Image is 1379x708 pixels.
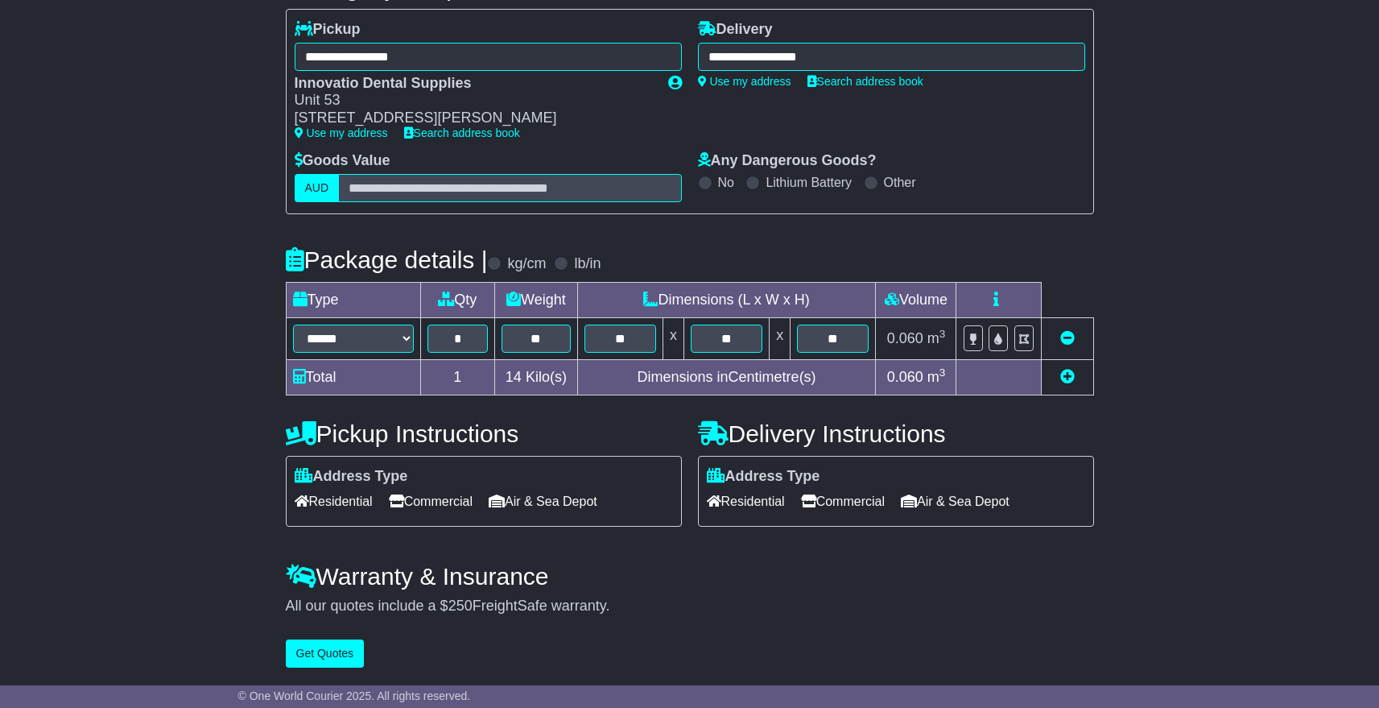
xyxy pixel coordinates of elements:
td: Dimensions (L x W x H) [577,282,876,317]
a: Use my address [295,126,388,139]
span: Residential [295,489,373,514]
label: Goods Value [295,152,390,170]
span: Air & Sea Depot [489,489,597,514]
span: m [927,369,946,385]
td: Dimensions in Centimetre(s) [577,359,876,395]
a: Use my address [698,75,791,88]
div: Unit 53 [295,92,652,110]
label: Address Type [295,468,408,486]
div: Innovatio Dental Supplies [295,75,652,93]
label: Any Dangerous Goods? [698,152,877,170]
td: 1 [420,359,495,395]
button: Get Quotes [286,640,365,668]
span: 0.060 [887,369,923,385]
td: Kilo(s) [495,359,578,395]
td: Qty [420,282,495,317]
td: Volume [876,282,956,317]
span: Commercial [389,489,473,514]
span: m [927,330,946,346]
div: [STREET_ADDRESS][PERSON_NAME] [295,110,652,127]
label: lb/in [574,255,601,273]
span: 14 [506,369,522,385]
a: Search address book [807,75,923,88]
label: Other [884,175,916,190]
a: Remove this item [1060,330,1075,346]
span: Residential [707,489,785,514]
h4: Package details | [286,246,488,273]
td: Weight [495,282,578,317]
span: 0.060 [887,330,923,346]
label: kg/cm [507,255,546,273]
h4: Delivery Instructions [698,420,1094,447]
span: Commercial [801,489,885,514]
sup: 3 [939,328,946,340]
label: Address Type [707,468,820,486]
h4: Warranty & Insurance [286,563,1094,590]
label: Lithium Battery [766,175,852,190]
span: © One World Courier 2025. All rights reserved. [238,689,471,702]
td: x [770,317,791,359]
span: 250 [448,598,473,614]
div: All our quotes include a $ FreightSafe warranty. [286,598,1094,615]
h4: Pickup Instructions [286,420,682,447]
td: Type [286,282,420,317]
label: No [718,175,734,190]
td: Total [286,359,420,395]
a: Add new item [1060,369,1075,385]
label: Pickup [295,21,361,39]
label: AUD [295,174,340,202]
span: Air & Sea Depot [901,489,1009,514]
a: Search address book [404,126,520,139]
label: Delivery [698,21,773,39]
sup: 3 [939,366,946,379]
td: x [663,317,683,359]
